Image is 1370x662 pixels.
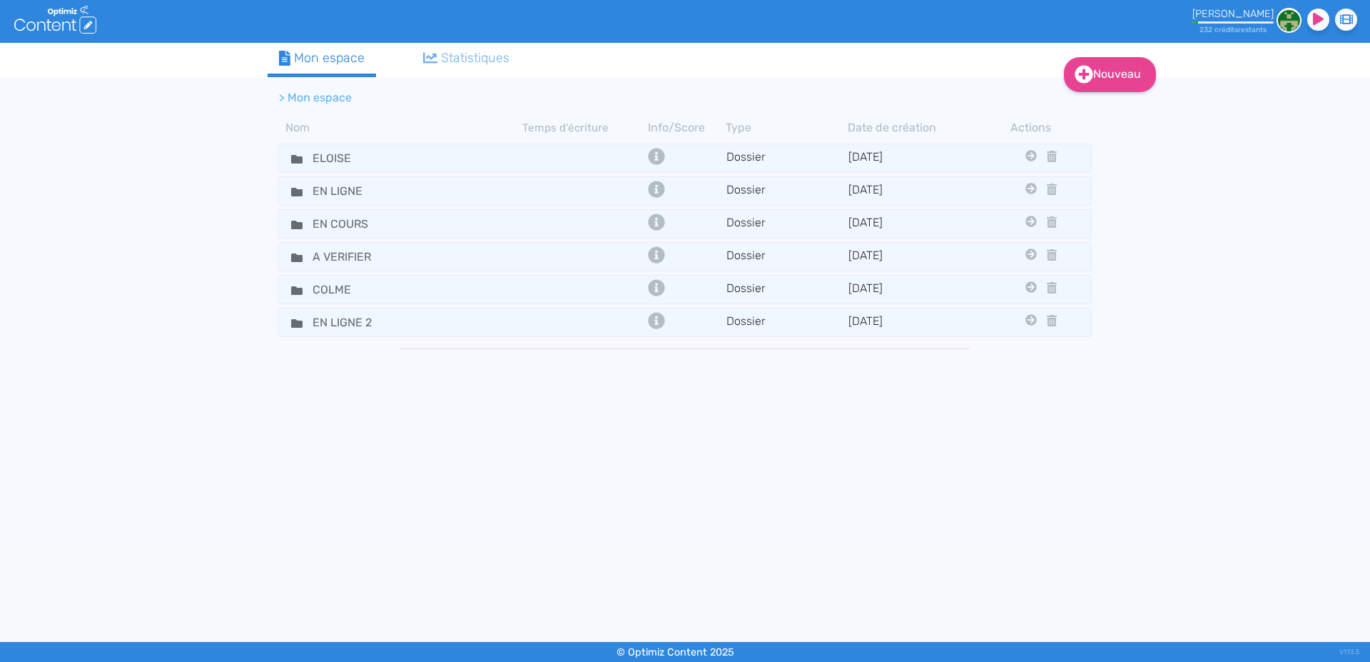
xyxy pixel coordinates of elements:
input: Nom de dossier [302,246,409,267]
input: Nom de dossier [302,181,409,201]
small: © Optimiz Content 2025 [616,646,734,658]
td: [DATE] [848,246,970,267]
input: Nom de dossier [302,279,409,300]
div: [PERSON_NAME] [1192,8,1274,20]
th: Type [726,119,848,136]
th: Info/Score [644,119,726,136]
td: [DATE] [848,312,970,333]
div: Statistiques [423,49,510,68]
td: [DATE] [848,181,970,201]
td: [DATE] [848,279,970,300]
input: Nom de dossier [302,312,409,333]
div: V1.13.5 [1339,642,1359,662]
input: Nom de dossier [302,214,409,234]
td: Dossier [726,246,848,267]
a: Statistiques [412,43,522,74]
td: Dossier [726,214,848,234]
td: [DATE] [848,148,970,169]
td: Dossier [726,148,848,169]
div: Mon espace [279,49,365,68]
li: > Mon espace [279,89,352,106]
a: Nouveau [1064,57,1156,92]
img: 6adefb463699458b3a7e00f487fb9d6a [1277,8,1301,33]
span: s [1263,25,1267,34]
nav: breadcrumb [268,81,981,115]
th: Temps d'écriture [522,119,644,136]
td: [DATE] [848,214,970,234]
td: Dossier [726,279,848,300]
span: s [1234,25,1238,34]
input: Nom de dossier [302,148,409,169]
th: Actions [1022,119,1040,136]
th: Nom [278,119,522,136]
th: Date de création [848,119,970,136]
td: Dossier [726,312,848,333]
small: 232 crédit restant [1199,25,1267,34]
a: Mon espace [268,43,376,77]
td: Dossier [726,181,848,201]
